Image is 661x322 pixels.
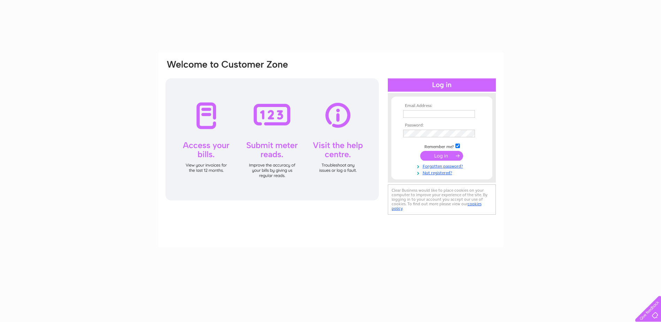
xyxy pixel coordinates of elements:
[403,169,482,176] a: Not registered?
[388,184,496,215] div: Clear Business would like to place cookies on your computer to improve your experience of the sit...
[401,103,482,108] th: Email Address:
[420,151,463,161] input: Submit
[403,162,482,169] a: Forgotten password?
[401,143,482,149] td: Remember me?
[401,123,482,128] th: Password:
[392,201,482,211] a: cookies policy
